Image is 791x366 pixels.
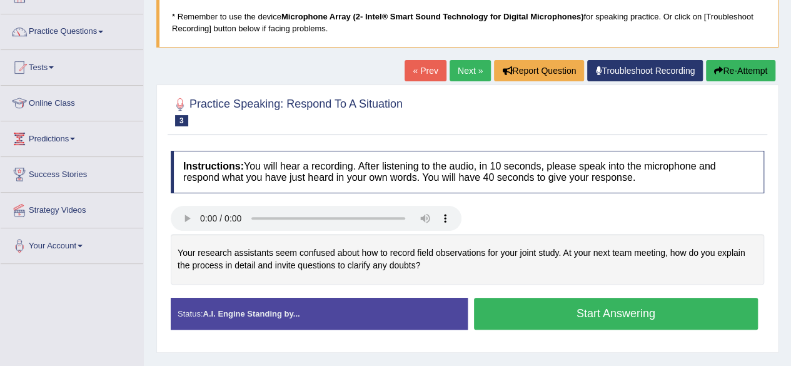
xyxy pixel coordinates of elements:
b: Microphone Array (2- Intel® Smart Sound Technology for Digital Microphones) [281,12,583,21]
a: Practice Questions [1,14,143,46]
div: Your research assistants seem confused about how to record field observations for your joint stud... [171,234,764,285]
h4: You will hear a recording. After listening to the audio, in 10 seconds, please speak into the mic... [171,151,764,193]
button: Re-Attempt [706,60,775,81]
a: Online Class [1,86,143,117]
button: Start Answering [474,298,758,330]
a: Predictions [1,121,143,153]
a: Success Stories [1,157,143,188]
div: Status: [171,298,468,330]
a: Strategy Videos [1,193,143,224]
button: Report Question [494,60,584,81]
a: Next » [450,60,491,81]
a: « Prev [405,60,446,81]
strong: A.I. Engine Standing by... [203,309,300,318]
a: Troubleshoot Recording [587,60,703,81]
b: Instructions: [183,161,244,171]
span: 3 [175,115,188,126]
a: Tests [1,50,143,81]
a: Your Account [1,228,143,260]
h2: Practice Speaking: Respond To A Situation [171,95,403,126]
